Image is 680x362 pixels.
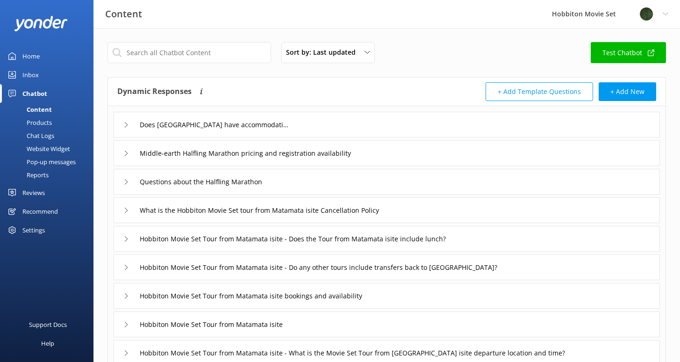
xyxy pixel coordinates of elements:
a: Reports [6,168,93,181]
div: Chatbot [22,84,47,103]
div: Content [6,103,52,116]
img: yonder-white-logo.png [14,16,68,31]
div: Home [22,47,40,65]
div: Products [6,116,52,129]
div: Reviews [22,183,45,202]
a: Website Widget [6,142,93,155]
a: Products [6,116,93,129]
a: Chat Logs [6,129,93,142]
div: Inbox [22,65,39,84]
button: + Add New [599,82,656,101]
img: 34-1720495293.png [639,7,653,21]
div: Help [41,334,54,353]
div: Recommend [22,202,58,221]
h3: Content [105,7,142,22]
a: Test Chatbot [591,42,666,63]
a: Content [6,103,93,116]
div: Support Docs [29,315,67,334]
div: Website Widget [6,142,70,155]
div: Pop-up messages [6,155,76,168]
h4: Dynamic Responses [117,82,192,101]
input: Search all Chatbot Content [107,42,271,63]
button: + Add Template Questions [486,82,593,101]
div: Chat Logs [6,129,54,142]
div: Reports [6,168,49,181]
span: Sort by: Last updated [286,47,361,58]
a: Pop-up messages [6,155,93,168]
div: Settings [22,221,45,239]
